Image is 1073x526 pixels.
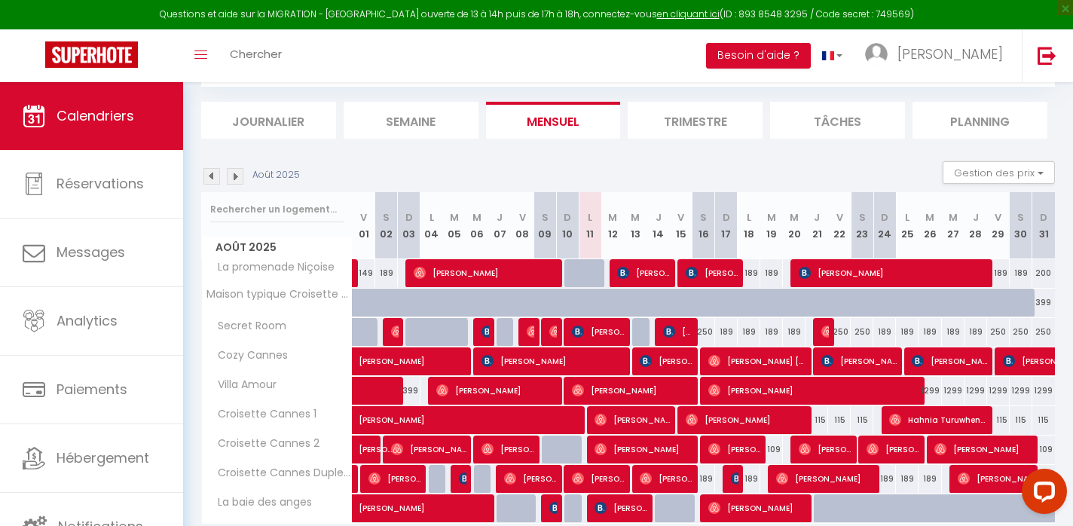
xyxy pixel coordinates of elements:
[414,258,557,287] span: [PERSON_NAME]
[420,192,443,259] th: 04
[919,318,941,346] div: 189
[814,210,820,225] abbr: J
[708,494,806,522] span: [PERSON_NAME]
[919,192,941,259] th: 26
[865,43,888,66] img: ...
[219,29,293,82] a: Chercher
[527,317,534,346] span: [PERSON_NAME]
[230,46,282,62] span: Chercher
[1010,463,1073,526] iframe: LiveChat chat widget
[942,318,964,346] div: 189
[640,464,692,493] span: [PERSON_NAME]
[799,435,851,463] span: [PERSON_NAME]
[896,318,919,346] div: 189
[656,210,662,225] abbr: J
[896,465,919,493] div: 189
[738,259,760,287] div: 189
[57,448,149,467] span: Hébergement
[1010,259,1032,287] div: 189
[375,259,398,287] div: 189
[934,435,1032,463] span: [PERSON_NAME]
[987,318,1010,346] div: 250
[987,259,1010,287] div: 189
[472,210,481,225] abbr: M
[595,405,670,434] span: [PERSON_NAME]
[949,210,958,225] abbr: M
[204,406,320,423] span: Croisette Cannes 1
[579,192,601,259] th: 11
[511,192,533,259] th: 08
[715,318,738,346] div: 189
[873,465,896,493] div: 189
[353,259,375,287] div: 149
[828,192,851,259] th: 22
[353,406,375,435] a: [PERSON_NAME]
[913,102,1047,139] li: Planning
[204,494,316,511] span: La baie des anges
[647,192,670,259] th: 14
[663,317,693,346] span: [PERSON_NAME]
[747,210,751,225] abbr: L
[995,210,1001,225] abbr: V
[925,210,934,225] abbr: M
[204,347,292,364] span: Cozy Cannes
[964,318,987,346] div: 189
[987,377,1010,405] div: 1299
[405,210,413,225] abbr: D
[670,192,692,259] th: 15
[57,243,125,261] span: Messages
[783,192,806,259] th: 20
[595,494,647,522] span: [PERSON_NAME]
[686,405,806,434] span: [PERSON_NAME]
[1010,377,1032,405] div: 1299
[987,406,1010,434] div: 115
[851,192,873,259] th: 23
[368,464,421,493] span: [PERSON_NAME]
[375,192,398,259] th: 02
[459,464,466,493] span: [PERSON_NAME]
[624,192,647,259] th: 13
[708,347,806,375] span: [PERSON_NAME] [PERSON_NAME]
[204,289,355,300] span: Maison typique Croisette Cannes
[919,465,941,493] div: 189
[873,318,896,346] div: 189
[481,317,489,346] span: [PERSON_NAME]
[398,192,420,259] th: 03
[601,192,624,259] th: 12
[738,318,760,346] div: 189
[806,192,828,259] th: 21
[1032,318,1055,346] div: 250
[770,102,905,139] li: Tâches
[542,210,549,225] abbr: S
[1032,436,1055,463] div: 109
[859,210,866,225] abbr: S
[1032,289,1055,317] div: 399
[359,339,532,368] span: [PERSON_NAME]
[912,347,987,375] span: [PERSON_NAME]
[204,318,290,335] span: Secret Room
[252,168,300,182] p: Août 2025
[204,436,323,452] span: Croisette Cannes 2
[631,210,640,225] abbr: M
[1032,377,1055,405] div: 1299
[57,311,118,330] span: Analytics
[391,317,399,346] span: [PERSON_NAME]
[854,29,1022,82] a: ... [PERSON_NAME]
[519,210,526,225] abbr: V
[436,376,557,405] span: [PERSON_NAME]
[353,494,375,523] a: [PERSON_NAME]
[692,318,715,346] div: 250
[897,44,1003,63] span: [PERSON_NAME]
[533,192,556,259] th: 09
[572,317,625,346] span: [PERSON_NAME]
[210,196,344,223] input: Rechercher un logement...
[836,210,843,225] abbr: V
[700,210,707,225] abbr: S
[204,377,280,393] span: Villa Amour
[881,210,888,225] abbr: D
[628,102,763,139] li: Trimestre
[851,406,873,434] div: 115
[1040,210,1047,225] abbr: D
[942,192,964,259] th: 27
